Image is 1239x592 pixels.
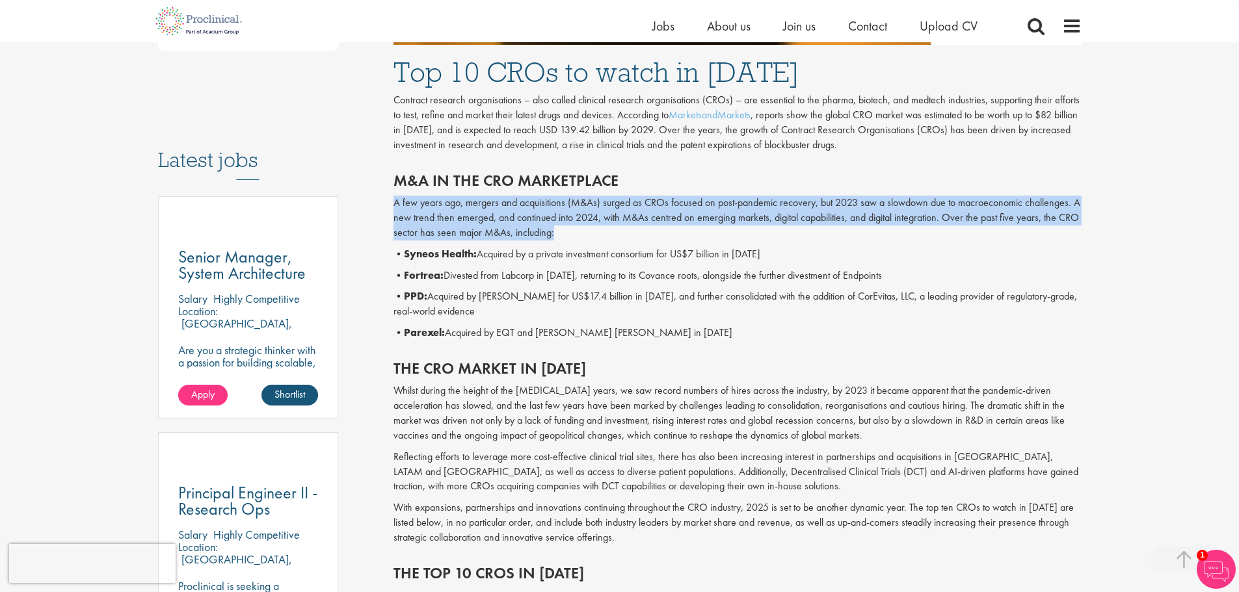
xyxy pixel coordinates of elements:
h2: The top 10 CROs in [DATE] [393,565,1082,582]
b: Syneos Health: [404,247,477,261]
p: • Acquired by [PERSON_NAME] for US$17.4 billion in [DATE], and further consolidated with the addi... [393,289,1082,319]
p: [GEOGRAPHIC_DATA], [GEOGRAPHIC_DATA] [178,316,292,343]
b: Fortrea: [404,268,444,282]
img: Chatbot [1197,550,1236,589]
a: MarketsandMarkets [669,108,751,122]
a: About us [707,18,751,34]
iframe: reCAPTCHA [9,544,176,583]
p: • Divested from Labcorp in [DATE], returning to its Covance roots, alongside the further divestme... [393,268,1082,283]
h2: The CRO market in [DATE] [393,360,1082,377]
b: Parexel: [404,326,445,339]
a: Contact [848,18,887,34]
h1: Top 10 CROs to watch in [DATE] [393,58,1082,86]
p: Contract research organisations – also called clinical research organisations (CROs) – are essent... [393,93,1082,152]
a: Apply [178,385,228,405]
p: Highly Competitive [213,527,300,542]
a: Shortlist [261,385,318,405]
p: Reflecting efforts to leverage more cost-effective clinical trial sites, there has also been incr... [393,450,1082,495]
b: PPD: [404,289,427,303]
p: [GEOGRAPHIC_DATA], [GEOGRAPHIC_DATA] [178,552,292,579]
span: Salary [178,291,207,306]
span: Location: [178,303,218,318]
a: Principal Engineer II - Research Ops [178,485,319,517]
p: A few years ago, mergers and acquisitions (M&As) surged as CROs focused on post-pandemic recovery... [393,196,1082,240]
a: Senior Manager, System Architecture [178,249,319,281]
p: Highly Competitive [213,291,300,306]
p: • Acquired by a private investment consortium for US$7 billion in [DATE] [393,247,1082,262]
p: Whilst during the height of the [MEDICAL_DATA] years, we saw record numbers of hires across the i... [393,383,1082,443]
span: Principal Engineer II - Research Ops [178,482,317,520]
h2: M&A in the CRO marketplace [393,172,1082,189]
p: • Acquired by EQT and [PERSON_NAME] [PERSON_NAME] in [DATE] [393,326,1082,341]
span: Location: [178,539,218,554]
p: With expansions, partnerships and innovations continuing throughout the CRO industry, 2025 is set... [393,500,1082,545]
p: Are you a strategic thinker with a passion for building scalable, modular technology platforms? [178,344,319,381]
a: Upload CV [920,18,978,34]
span: Apply [191,387,215,401]
a: Jobs [652,18,674,34]
h3: Latest jobs [158,116,339,180]
span: 1 [1197,550,1208,561]
a: Join us [783,18,816,34]
span: Senior Manager, System Architecture [178,246,306,284]
span: Salary [178,527,207,542]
